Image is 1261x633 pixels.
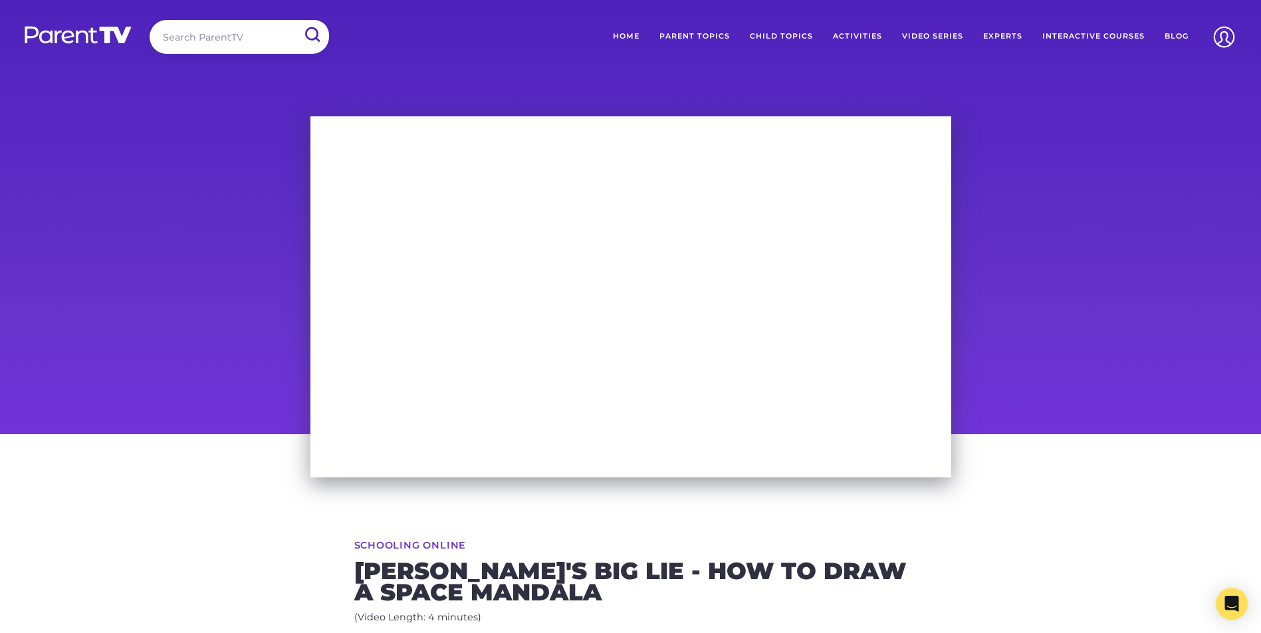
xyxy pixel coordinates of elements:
[823,20,892,53] a: Activities
[740,20,823,53] a: Child Topics
[354,541,467,550] a: Schooling Online
[150,20,329,54] input: Search ParentTV
[354,609,907,626] p: (Video Length: 4 minutes)
[1155,20,1199,53] a: Blog
[1216,588,1248,620] div: Open Intercom Messenger
[23,25,133,45] img: parenttv-logo-white.4c85aaf.svg
[1207,20,1241,54] img: Account
[603,20,649,53] a: Home
[294,20,329,50] input: Submit
[973,20,1032,53] a: Experts
[354,561,907,602] h2: [PERSON_NAME]'s Big Lie - How to Draw a Space Mandala
[649,20,740,53] a: Parent Topics
[1032,20,1155,53] a: Interactive Courses
[892,20,973,53] a: Video Series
